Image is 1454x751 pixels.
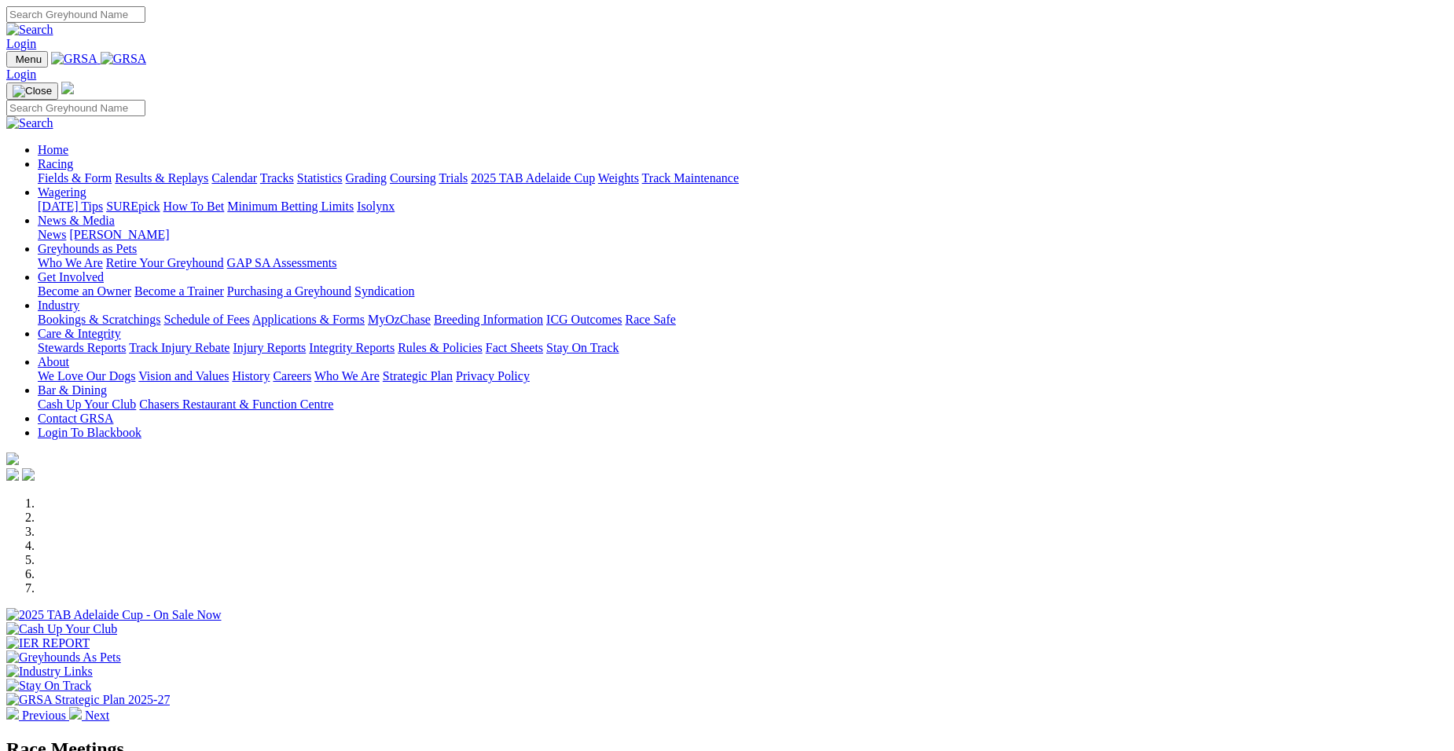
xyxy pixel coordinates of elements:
[6,608,222,622] img: 2025 TAB Adelaide Cup - On Sale Now
[38,369,1448,383] div: About
[38,397,1448,412] div: Bar & Dining
[38,327,121,340] a: Care & Integrity
[309,341,395,354] a: Integrity Reports
[456,369,530,383] a: Privacy Policy
[232,369,270,383] a: History
[13,85,52,97] img: Close
[6,679,91,693] img: Stay On Track
[38,171,1448,185] div: Racing
[6,51,48,68] button: Toggle navigation
[38,157,73,170] a: Racing
[38,214,115,227] a: News & Media
[38,200,103,213] a: [DATE] Tips
[38,341,126,354] a: Stewards Reports
[6,452,19,465] img: logo-grsa-white.png
[101,52,147,66] img: GRSA
[390,171,436,185] a: Coursing
[6,622,117,636] img: Cash Up Your Club
[138,369,229,383] a: Vision and Values
[38,397,136,411] a: Cash Up Your Club
[6,707,19,720] img: chevron-left-pager-white.svg
[6,650,121,665] img: Greyhounds As Pets
[85,709,109,722] span: Next
[6,100,145,116] input: Search
[38,256,1448,270] div: Greyhounds as Pets
[6,37,36,50] a: Login
[69,709,109,722] a: Next
[6,636,90,650] img: IER REPORT
[6,116,53,130] img: Search
[129,341,229,354] a: Track Injury Rebate
[546,341,619,354] a: Stay On Track
[471,171,595,185] a: 2025 TAB Adelaide Cup
[6,68,36,81] a: Login
[38,284,131,298] a: Become an Owner
[546,313,622,326] a: ICG Outcomes
[211,171,257,185] a: Calendar
[38,313,1448,327] div: Industry
[139,397,333,411] a: Chasers Restaurant & Function Centre
[6,82,58,100] button: Toggle navigation
[625,313,675,326] a: Race Safe
[260,171,294,185] a: Tracks
[434,313,543,326] a: Breeding Information
[227,256,337,269] a: GAP SA Assessments
[227,200,354,213] a: Minimum Betting Limits
[106,200,160,213] a: SUREpick
[227,284,351,298] a: Purchasing a Greyhound
[6,23,53,37] img: Search
[38,341,1448,355] div: Care & Integrity
[354,284,414,298] a: Syndication
[6,6,145,23] input: Search
[38,171,112,185] a: Fields & Form
[38,270,104,284] a: Get Involved
[38,284,1448,299] div: Get Involved
[598,171,639,185] a: Weights
[314,369,380,383] a: Who We Are
[38,256,103,269] a: Who We Are
[642,171,739,185] a: Track Maintenance
[6,709,69,722] a: Previous
[6,665,93,679] img: Industry Links
[22,709,66,722] span: Previous
[38,228,1448,242] div: News & Media
[163,313,249,326] a: Schedule of Fees
[38,242,137,255] a: Greyhounds as Pets
[106,256,224,269] a: Retire Your Greyhound
[38,299,79,312] a: Industry
[486,341,543,354] a: Fact Sheets
[163,200,225,213] a: How To Bet
[297,171,343,185] a: Statistics
[22,468,35,481] img: twitter.svg
[439,171,468,185] a: Trials
[357,200,395,213] a: Isolynx
[38,369,135,383] a: We Love Our Dogs
[69,228,169,241] a: [PERSON_NAME]
[115,171,208,185] a: Results & Replays
[252,313,365,326] a: Applications & Forms
[383,369,453,383] a: Strategic Plan
[134,284,224,298] a: Become a Trainer
[38,200,1448,214] div: Wagering
[51,52,97,66] img: GRSA
[61,82,74,94] img: logo-grsa-white.png
[38,185,86,199] a: Wagering
[69,707,82,720] img: chevron-right-pager-white.svg
[368,313,431,326] a: MyOzChase
[38,355,69,368] a: About
[38,412,113,425] a: Contact GRSA
[38,313,160,326] a: Bookings & Scratchings
[16,53,42,65] span: Menu
[38,383,107,397] a: Bar & Dining
[6,693,170,707] img: GRSA Strategic Plan 2025-27
[38,228,66,241] a: News
[273,369,311,383] a: Careers
[346,171,387,185] a: Grading
[233,341,306,354] a: Injury Reports
[6,468,19,481] img: facebook.svg
[38,143,68,156] a: Home
[38,426,141,439] a: Login To Blackbook
[398,341,483,354] a: Rules & Policies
